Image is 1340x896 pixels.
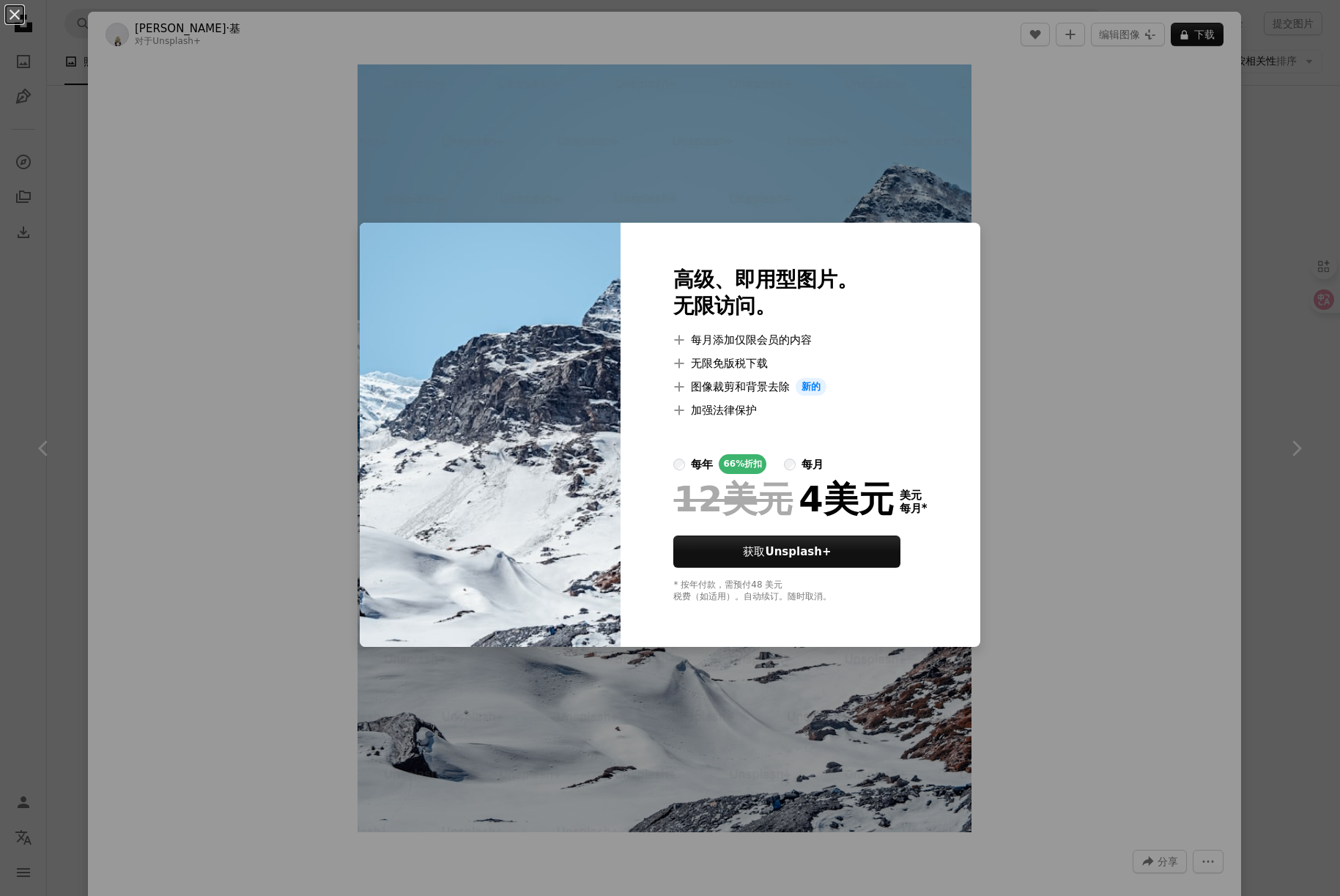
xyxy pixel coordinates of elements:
font: 每年 [691,458,713,471]
input: 每年66%折扣 [673,459,685,470]
font: 每月添加仅限会员的内容 [691,333,812,347]
font: 每月 [900,502,922,515]
font: 加强法律保护 [691,404,757,417]
font: 66% [723,459,744,469]
font: 48 美元 [751,580,782,590]
font: 折扣 [744,459,762,469]
input: 每月 [784,459,796,470]
font: 获取 [743,545,765,558]
font: * 按年付款，需预付 [673,580,751,590]
font: 每月 [802,458,823,471]
font: 税费（如适用）。自动续订。随时取消。 [673,591,832,601]
font: 新的 [802,381,821,392]
font: 无限免版税下载 [691,357,768,370]
font: 12美元 [673,478,793,519]
font: 无限访问。 [673,294,776,318]
button: 获取Unsplash+ [673,536,900,568]
font: 4美元 [799,478,893,519]
font: Unsplash+ [765,545,831,558]
img: premium_photo-1669191893930-25bd9d5c224e [360,223,621,647]
font: 美元 [900,489,922,502]
font: 高级、即用型图片。 [673,267,858,292]
font: 图像裁剪和背景去除 [691,380,790,393]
